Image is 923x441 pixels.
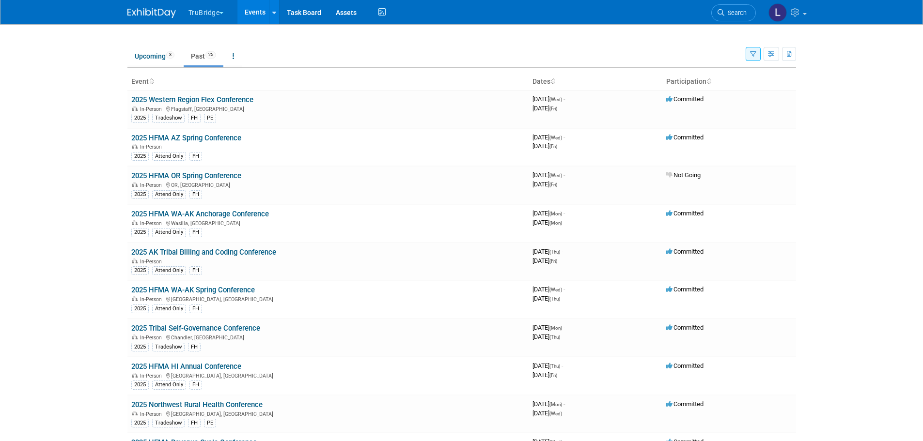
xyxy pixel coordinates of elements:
[532,171,565,179] span: [DATE]
[131,333,525,341] div: Chandler, [GEOGRAPHIC_DATA]
[549,325,562,331] span: (Mon)
[131,95,253,104] a: 2025 Western Region Flex Conference
[549,97,562,102] span: (Wed)
[184,47,223,65] a: Past25
[204,419,216,427] div: PE
[131,419,149,427] div: 2025
[711,4,756,21] a: Search
[563,400,565,408] span: -
[189,190,202,199] div: FH
[131,228,149,237] div: 2025
[549,106,557,111] span: (Fri)
[140,373,165,379] span: In-Person
[188,343,201,351] div: FH
[140,144,165,150] span: In-Person
[131,286,255,294] a: 2025 HFMA WA-AK Spring Conference
[532,95,565,103] span: [DATE]
[549,373,557,378] span: (Fri)
[152,190,186,199] div: Attend Only
[532,362,563,369] span: [DATE]
[724,9,747,16] span: Search
[131,190,149,199] div: 2025
[666,248,704,255] span: Committed
[205,51,216,59] span: 25
[152,419,185,427] div: Tradeshow
[152,228,186,237] div: Attend Only
[532,181,557,188] span: [DATE]
[532,257,557,264] span: [DATE]
[549,259,557,264] span: (Fri)
[706,77,711,85] a: Sort by Participation Type
[131,181,525,188] div: OR, [GEOGRAPHIC_DATA]
[549,144,557,149] span: (Fri)
[532,105,557,112] span: [DATE]
[132,106,138,111] img: In-Person Event
[549,287,562,292] span: (Wed)
[563,95,565,103] span: -
[666,286,704,293] span: Committed
[666,362,704,369] span: Committed
[152,380,186,389] div: Attend Only
[140,296,165,303] span: In-Person
[152,304,186,313] div: Attend Only
[189,380,202,389] div: FH
[532,295,560,302] span: [DATE]
[131,380,149,389] div: 2025
[204,114,216,122] div: PE
[188,419,201,427] div: FH
[666,210,704,217] span: Committed
[132,296,138,301] img: In-Person Event
[549,296,560,302] span: (Thu)
[189,266,202,275] div: FH
[550,77,555,85] a: Sort by Start Date
[140,259,165,265] span: In-Person
[532,410,562,417] span: [DATE]
[132,144,138,149] img: In-Person Event
[152,343,185,351] div: Tradeshow
[127,8,176,18] img: ExhibitDay
[152,114,185,122] div: Tradeshow
[131,343,149,351] div: 2025
[149,77,154,85] a: Sort by Event Name
[563,171,565,179] span: -
[132,335,138,339] img: In-Person Event
[562,248,563,255] span: -
[131,362,241,371] a: 2025 HFMA HI Annual Conference
[532,219,562,226] span: [DATE]
[563,210,565,217] span: -
[132,373,138,378] img: In-Person Event
[131,400,263,409] a: 2025 Northwest Rural Health Conference
[189,152,202,161] div: FH
[549,411,562,416] span: (Wed)
[132,220,138,225] img: In-Person Event
[563,286,565,293] span: -
[131,134,241,142] a: 2025 HFMA AZ Spring Conference
[666,171,701,179] span: Not Going
[140,106,165,112] span: In-Person
[549,249,560,255] span: (Thu)
[549,173,562,178] span: (Wed)
[131,105,525,112] div: Flagstaff, [GEOGRAPHIC_DATA]
[563,324,565,331] span: -
[188,114,201,122] div: FH
[563,134,565,141] span: -
[532,400,565,408] span: [DATE]
[131,171,241,180] a: 2025 HFMA OR Spring Conference
[768,3,787,22] img: Laura Osborne
[532,324,565,331] span: [DATE]
[131,295,525,303] div: [GEOGRAPHIC_DATA], [GEOGRAPHIC_DATA]
[549,135,562,140] span: (Wed)
[562,362,563,369] span: -
[549,364,560,369] span: (Thu)
[127,47,182,65] a: Upcoming3
[666,134,704,141] span: Committed
[131,304,149,313] div: 2025
[131,248,276,257] a: 2025 AK Tribal Billing and Coding Conference
[666,400,704,408] span: Committed
[532,371,557,379] span: [DATE]
[140,220,165,227] span: In-Person
[140,411,165,417] span: In-Person
[131,210,269,218] a: 2025 HFMA WA-AK Anchorage Conference
[131,371,525,379] div: [GEOGRAPHIC_DATA], [GEOGRAPHIC_DATA]
[549,182,557,187] span: (Fri)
